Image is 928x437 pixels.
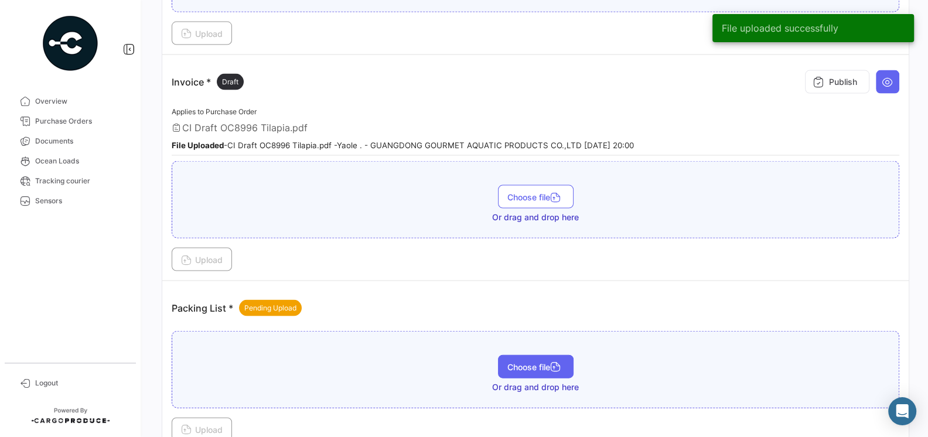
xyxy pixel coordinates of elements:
[172,300,302,316] p: Packing List *
[35,136,127,146] span: Documents
[35,196,127,206] span: Sensors
[9,111,131,131] a: Purchase Orders
[35,116,127,127] span: Purchase Orders
[35,96,127,107] span: Overview
[9,91,131,111] a: Overview
[507,362,564,372] span: Choose file
[492,211,579,223] span: Or drag and drop here
[9,171,131,191] a: Tracking courier
[498,355,574,378] button: Choose file
[181,425,223,435] span: Upload
[805,70,869,94] button: Publish
[498,185,574,209] button: Choose file
[888,397,916,425] div: Abrir Intercom Messenger
[172,22,232,45] button: Upload
[172,248,232,271] button: Upload
[35,176,127,186] span: Tracking courier
[41,14,100,73] img: powered-by.png
[492,381,579,393] span: Or drag and drop here
[181,255,223,265] span: Upload
[9,151,131,171] a: Ocean Loads
[181,29,223,39] span: Upload
[35,156,127,166] span: Ocean Loads
[172,74,244,90] p: Invoice *
[9,131,131,151] a: Documents
[507,192,564,202] span: Choose file
[35,378,127,388] span: Logout
[9,191,131,211] a: Sensors
[722,22,838,34] span: File uploaded successfully
[222,77,238,87] span: Draft
[172,107,257,116] span: Applies to Purchase Order
[244,303,296,313] span: Pending Upload
[172,141,634,150] small: - CI Draft OC8996 Tilapia.pdf - Yaole . - GUANGDONG GOURMET AQUATIC PRODUCTS CO.,LTD [DATE] 20:00
[172,141,224,150] b: File Uploaded
[182,122,308,134] span: CI Draft OC8996 Tilapia.pdf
